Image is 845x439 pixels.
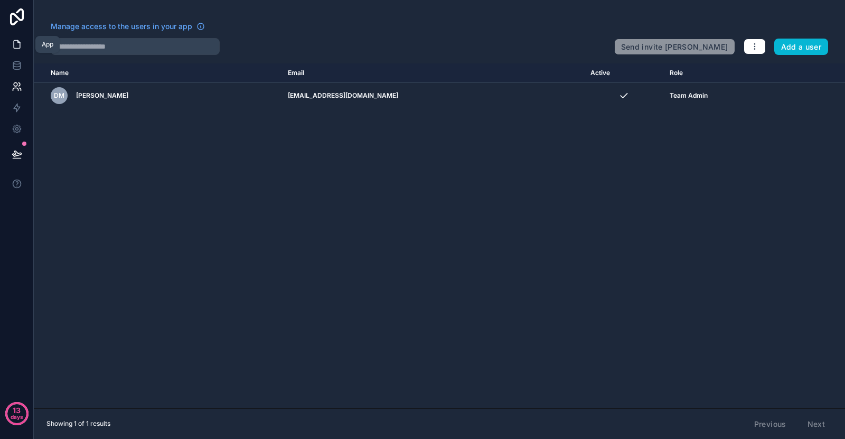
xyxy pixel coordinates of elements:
[281,63,584,83] th: Email
[774,39,829,55] button: Add a user
[11,409,23,424] p: days
[51,21,192,32] span: Manage access to the users in your app
[46,419,110,428] span: Showing 1 of 1 results
[54,91,64,100] span: DM
[34,63,281,83] th: Name
[13,405,21,416] p: 13
[51,21,205,32] a: Manage access to the users in your app
[281,83,584,109] td: [EMAIL_ADDRESS][DOMAIN_NAME]
[42,40,53,49] div: App
[76,91,128,100] span: [PERSON_NAME]
[663,63,788,83] th: Role
[34,63,845,408] div: scrollable content
[584,63,663,83] th: Active
[670,91,708,100] span: Team Admin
